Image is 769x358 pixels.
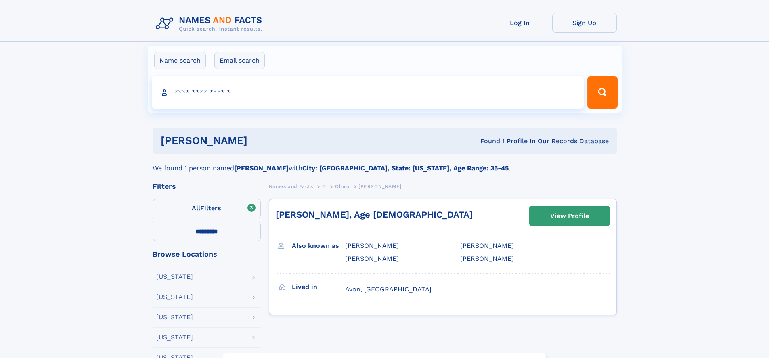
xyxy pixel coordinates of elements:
a: O [322,181,326,191]
a: View Profile [530,206,610,226]
div: View Profile [550,207,589,225]
span: Oloro [335,184,349,189]
a: Log In [488,13,552,33]
span: O [322,184,326,189]
span: [PERSON_NAME] [358,184,402,189]
div: [US_STATE] [156,314,193,320]
b: [PERSON_NAME] [234,164,289,172]
span: All [192,204,200,212]
div: Filters [153,183,261,190]
div: [US_STATE] [156,294,193,300]
a: Sign Up [552,13,617,33]
span: [PERSON_NAME] [345,242,399,249]
button: Search Button [587,76,617,109]
div: We found 1 person named with . [153,154,617,173]
a: Names and Facts [269,181,313,191]
div: Found 1 Profile In Our Records Database [364,137,609,146]
label: Name search [154,52,206,69]
div: [US_STATE] [156,334,193,341]
span: [PERSON_NAME] [460,242,514,249]
span: [PERSON_NAME] [460,255,514,262]
div: Browse Locations [153,251,261,258]
label: Filters [153,199,261,218]
span: Avon, [GEOGRAPHIC_DATA] [345,285,432,293]
div: [US_STATE] [156,274,193,280]
b: City: [GEOGRAPHIC_DATA], State: [US_STATE], Age Range: 35-45 [302,164,509,172]
input: search input [152,76,584,109]
a: Oloro [335,181,349,191]
span: [PERSON_NAME] [345,255,399,262]
a: [PERSON_NAME], Age [DEMOGRAPHIC_DATA] [276,209,473,220]
label: Email search [214,52,265,69]
h1: [PERSON_NAME] [161,136,364,146]
h3: Lived in [292,280,345,294]
h3: Also known as [292,239,345,253]
img: Logo Names and Facts [153,13,269,35]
